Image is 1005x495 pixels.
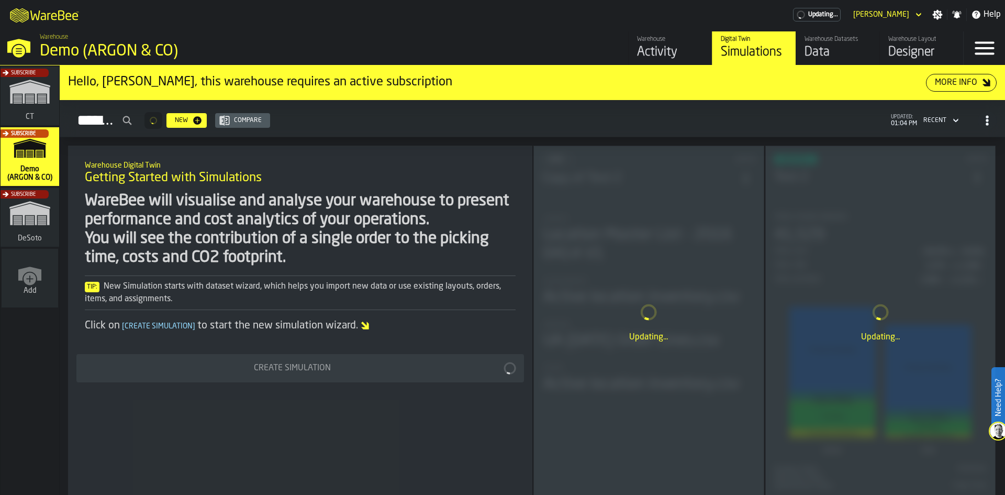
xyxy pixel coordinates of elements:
label: button-toggle-Notifications [947,9,966,20]
span: Help [984,8,1001,21]
div: Simulations [721,44,787,61]
div: Demo (ARGON & CO) [40,42,322,61]
a: link-to-/wh/i/f4b48827-899b-4d27-9478-094b6b2bfdee/feed/ [628,31,712,65]
a: link-to-/wh/i/f4b48827-899b-4d27-9478-094b6b2bfdee/simulations [1,127,59,188]
div: DropdownMenuValue-Shalini Coutinho [849,8,924,21]
div: DropdownMenuValue-4 [919,114,961,127]
label: button-toggle-Menu [964,31,1005,65]
div: title-Getting Started with Simulations [76,154,524,192]
div: ButtonLoadMore-Loading...-Prev-First-Last [140,112,166,129]
div: Activity [637,44,703,61]
span: Add [24,287,37,295]
span: Subscribe [11,70,36,76]
span: Create Simulation [120,323,197,330]
a: link-to-/wh/new [2,249,58,310]
button: button-New [166,113,207,128]
span: Subscribe [11,131,36,137]
div: Data [805,44,871,61]
span: Updating... [808,11,838,18]
div: Updating... [774,331,987,344]
a: link-to-/wh/i/311453a2-eade-4fd3-b522-1ff6a7eba4ba/simulations [1,67,59,127]
div: New [171,117,192,124]
a: link-to-/wh/i/f4b48827-899b-4d27-9478-094b6b2bfdee/designer [879,31,963,65]
label: Need Help? [992,368,1004,427]
div: Create Simulation [83,362,502,375]
label: button-toggle-Help [967,8,1005,21]
a: link-to-/wh/i/53489ce4-9a4e-4130-9411-87a947849922/simulations [1,188,59,249]
div: New Simulation starts with dataset wizard, which helps you import new data or use existing layout... [85,280,516,305]
div: Hello, [PERSON_NAME], this warehouse requires an active subscription [68,74,926,91]
div: More Info [931,76,981,89]
button: button-Compare [215,113,270,128]
span: Subscribe [11,192,36,197]
div: WareBee will visualise and analyse your warehouse to present performance and cost analytics of yo... [85,192,516,267]
span: Tip: [85,282,99,292]
span: Getting Started with Simulations [85,170,262,186]
span: ] [193,323,195,330]
label: button-toggle-Settings [928,9,947,20]
div: Digital Twin [721,36,787,43]
h2: Sub Title [85,159,516,170]
div: Warehouse Layout [888,36,955,43]
div: ItemListCard- [60,65,1005,100]
span: Warehouse [40,34,68,41]
div: DropdownMenuValue-Shalini Coutinho [853,10,909,19]
a: link-to-/wh/i/f4b48827-899b-4d27-9478-094b6b2bfdee/simulations [712,31,796,65]
div: Warehouse [637,36,703,43]
div: Designer [888,44,955,61]
div: Warehouse Datasets [805,36,871,43]
span: updated: [891,114,917,120]
div: DropdownMenuValue-4 [923,117,946,124]
a: link-to-/wh/i/f4b48827-899b-4d27-9478-094b6b2bfdee/pricing/ [793,8,841,21]
a: link-to-/wh/i/f4b48827-899b-4d27-9478-094b6b2bfdee/data [796,31,879,65]
span: [ [122,323,125,330]
div: Compare [230,117,266,124]
div: Updating... [542,331,755,344]
h2: button-Simulations [60,100,1005,137]
div: Menu Subscription [793,8,841,21]
button: button-Create Simulation [76,354,524,382]
div: Click on to start the new simulation wizard. [85,318,516,333]
span: 01:04 PM [891,120,917,127]
button: button-More Info [926,74,997,92]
